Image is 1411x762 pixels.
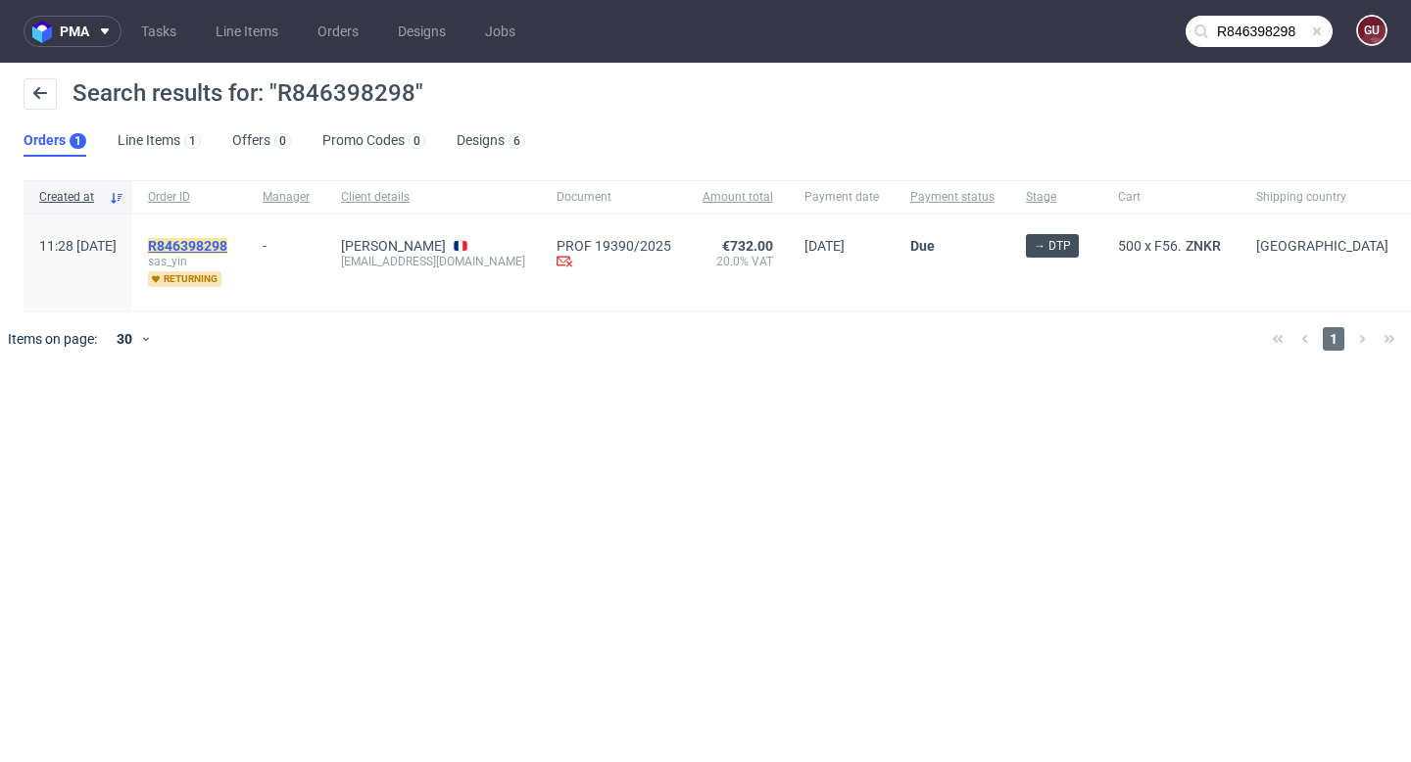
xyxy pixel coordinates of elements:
[8,329,97,349] span: Items on page:
[910,189,995,206] span: Payment status
[341,189,525,206] span: Client details
[414,134,420,148] div: 0
[189,134,196,148] div: 1
[1034,237,1071,255] span: → DTP
[148,254,231,269] span: sas_yin
[513,134,520,148] div: 6
[1118,238,1142,254] span: 500
[148,189,231,206] span: Order ID
[1154,238,1182,254] span: F56.
[1182,238,1225,254] a: ZNKR
[263,189,310,206] span: Manager
[473,16,527,47] a: Jobs
[24,16,122,47] button: pma
[1358,17,1386,44] figcaption: gu
[1256,238,1388,254] span: [GEOGRAPHIC_DATA]
[306,16,370,47] a: Orders
[263,230,310,254] div: -
[703,254,773,269] span: 20.0% VAT
[32,21,60,43] img: logo
[105,325,140,353] div: 30
[386,16,458,47] a: Designs
[204,16,290,47] a: Line Items
[341,254,525,269] div: [EMAIL_ADDRESS][DOMAIN_NAME]
[279,134,286,148] div: 0
[322,125,425,157] a: Promo Codes0
[74,134,81,148] div: 1
[39,189,101,206] span: Created at
[232,125,291,157] a: Offers0
[129,16,188,47] a: Tasks
[1026,189,1087,206] span: Stage
[118,125,201,157] a: Line Items1
[1256,189,1388,206] span: Shipping country
[910,238,935,254] span: Due
[24,125,86,157] a: Orders1
[722,238,773,254] span: €732.00
[557,189,671,206] span: Document
[39,238,117,254] span: 11:28 [DATE]
[148,238,227,254] mark: R846398298
[73,79,423,107] span: Search results for: "R846398298"
[804,238,845,254] span: [DATE]
[703,189,773,206] span: Amount total
[557,238,671,254] a: PROF 19390/2025
[457,125,525,157] a: Designs6
[148,238,231,254] a: R846398298
[1118,189,1225,206] span: Cart
[1323,327,1344,351] span: 1
[804,189,879,206] span: Payment date
[1118,238,1225,254] div: x
[60,24,89,38] span: pma
[148,271,221,287] span: returning
[341,238,446,254] a: [PERSON_NAME]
